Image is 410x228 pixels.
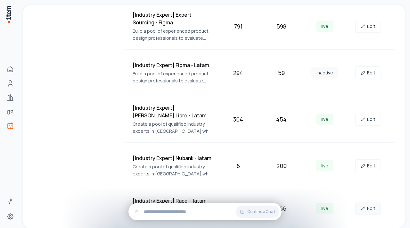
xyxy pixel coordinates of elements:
[4,195,17,207] a: Activity
[262,204,300,213] div: 366
[4,119,17,132] a: Agents
[316,114,333,125] span: live
[133,121,214,135] p: Create a pool of qualified industry experts in [GEOGRAPHIC_DATA] who can evaluate [PERSON_NAME] L...
[262,68,300,77] div: 59
[236,206,279,218] button: Continue Chat
[5,5,12,23] img: Item Brain Logo
[262,115,300,124] div: 454
[219,22,257,31] div: 791
[128,203,282,220] div: Continue Chat
[133,28,214,42] p: Build a pool of experienced product design professionals to evaluate Figma's competitive position...
[4,91,17,104] a: Companies
[219,68,257,77] div: 294
[355,159,381,172] a: Edit
[219,115,257,124] div: 304
[311,67,338,78] span: inactive
[247,209,275,214] span: Continue Chat
[4,210,17,223] a: Settings
[355,66,381,79] a: Edit
[355,113,381,126] a: Edit
[219,161,257,170] div: 6
[4,77,17,90] a: People
[355,202,381,215] a: Edit
[355,20,381,33] a: Edit
[133,61,214,69] h4: [Industry Expert] Figma - Latam
[4,105,17,118] a: Deals
[133,154,214,162] h4: [Industry Expert] Nubank - latam
[4,63,17,76] a: Home
[133,11,214,26] h4: [Industry Expert] Expert Sourcing - Figma
[133,104,214,119] h4: [Industry Expert] [PERSON_NAME] Libre - Latam
[262,161,300,170] div: 200
[316,203,333,214] span: live
[262,22,300,31] div: 598
[316,21,333,32] span: live
[133,163,214,177] p: Create a pool of qualified industry experts in [GEOGRAPHIC_DATA] who can evaluate Nubank's compet...
[133,70,214,84] p: Build a pool of experienced product design professionals to evaluate Figma's competitive position...
[133,197,214,205] h4: [Industry Expert] Rappi - latam
[316,160,333,171] span: live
